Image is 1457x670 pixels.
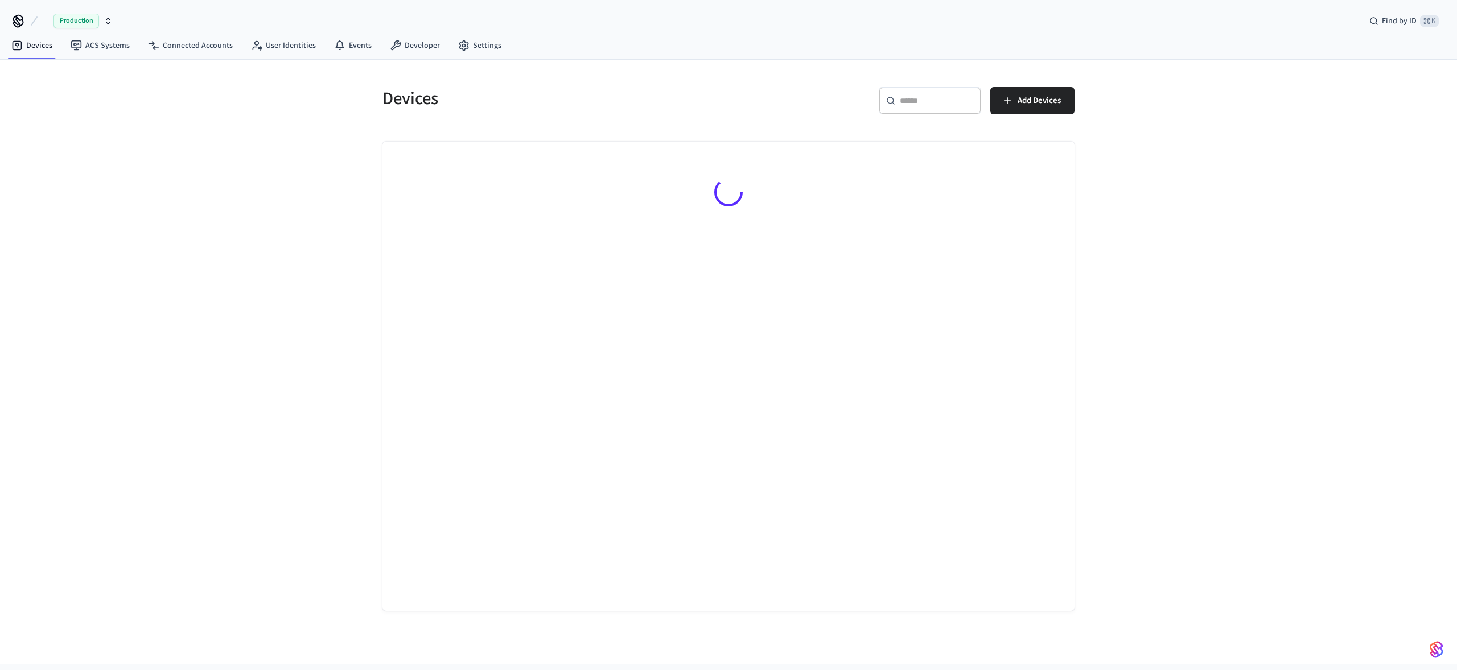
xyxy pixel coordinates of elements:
span: Find by ID [1382,15,1417,27]
span: Add Devices [1018,93,1061,108]
h5: Devices [382,87,722,110]
a: ACS Systems [61,35,139,56]
a: Developer [381,35,449,56]
span: Production [53,14,99,28]
a: Settings [449,35,511,56]
button: Add Devices [990,87,1075,114]
a: Connected Accounts [139,35,242,56]
a: Devices [2,35,61,56]
div: Find by ID⌘ K [1360,11,1448,31]
span: ⌘ K [1420,15,1439,27]
img: SeamLogoGradient.69752ec5.svg [1430,640,1443,659]
a: User Identities [242,35,325,56]
a: Events [325,35,381,56]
